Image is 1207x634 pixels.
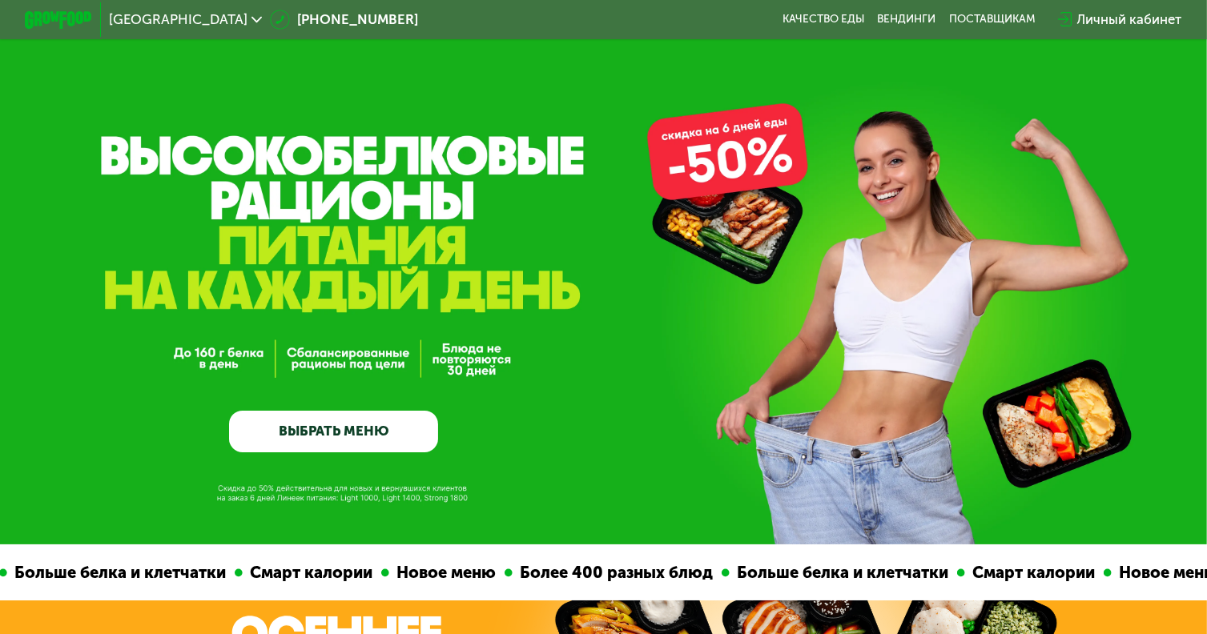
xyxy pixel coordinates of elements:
div: Более 400 разных блюд [513,560,722,585]
div: Новое меню [389,560,505,585]
a: Качество еды [783,13,864,26]
div: Смарт калории [243,560,381,585]
div: Больше белка и клетчатки [7,560,235,585]
div: Личный кабинет [1077,10,1182,30]
a: Вендинги [878,13,936,26]
div: Смарт калории [965,560,1104,585]
div: Больше белка и клетчатки [730,560,957,585]
a: ВЫБРАТЬ МЕНЮ [229,411,438,452]
a: [PHONE_NUMBER] [270,10,417,30]
span: [GEOGRAPHIC_DATA] [109,13,247,26]
div: поставщикам [949,13,1036,26]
